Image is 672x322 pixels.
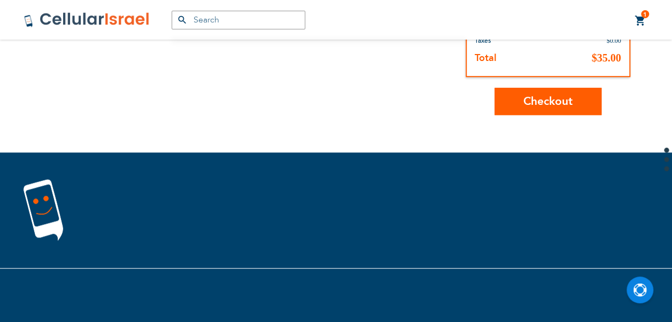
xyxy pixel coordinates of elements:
span: $0.00 [607,37,621,44]
button: Checkout [495,88,601,115]
a: 1 [635,14,646,27]
img: Cellular Israel [24,12,150,28]
span: 1 [643,10,647,19]
span: Checkout [523,94,573,109]
input: Search [172,11,305,29]
th: Taxes [475,35,572,47]
strong: Total [475,51,497,65]
span: $35.00 [592,52,621,64]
